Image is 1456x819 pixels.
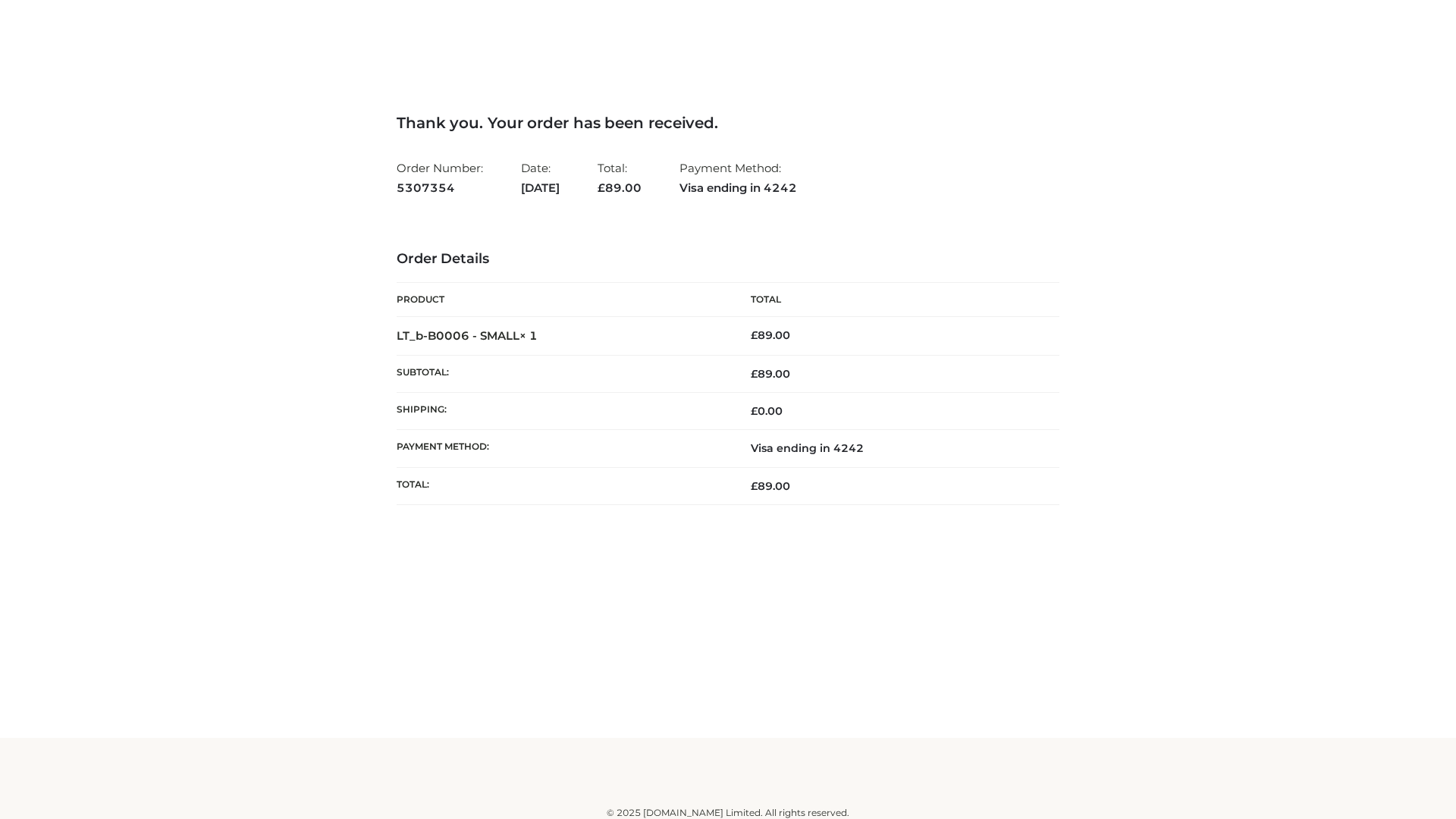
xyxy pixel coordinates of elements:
bdi: 89.00 [751,328,790,342]
span: £ [598,180,605,195]
th: Product [397,283,728,317]
bdi: 0.00 [751,404,783,418]
li: Payment Method: [679,155,797,201]
strong: [DATE] [521,178,560,198]
th: Subtotal: [397,355,728,392]
strong: LT_b-B0006 - SMALL [397,328,538,343]
span: £ [751,367,758,381]
h3: Order Details [397,251,1059,268]
li: Order Number: [397,155,483,201]
span: 89.00 [751,367,790,381]
strong: × 1 [519,328,538,343]
li: Date: [521,155,560,201]
span: £ [751,404,758,418]
span: 89.00 [751,479,790,493]
th: Total [728,283,1059,317]
th: Total: [397,467,728,504]
span: 89.00 [598,180,642,195]
th: Payment method: [397,430,728,467]
strong: 5307354 [397,178,483,198]
span: £ [751,479,758,493]
th: Shipping: [397,393,728,430]
li: Total: [598,155,642,201]
h3: Thank you. Your order has been received. [397,114,1059,132]
td: Visa ending in 4242 [728,430,1059,467]
span: £ [751,328,758,342]
strong: Visa ending in 4242 [679,178,797,198]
